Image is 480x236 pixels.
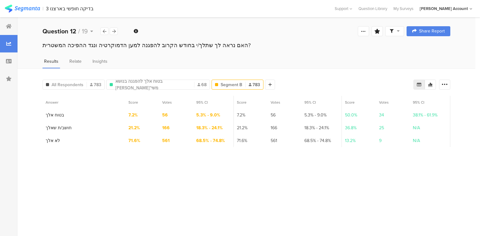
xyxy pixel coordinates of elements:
section: לא אלך [46,137,60,144]
span: 13.2% [345,137,356,144]
span: 71.6% [237,137,247,144]
a: Question Library [355,6,390,12]
span: 5.3% - 9.0% [196,112,220,118]
span: 95% CI [413,100,424,105]
span: 21.2% [128,125,140,131]
span: 95% CI [304,100,316,105]
span: N/A [413,137,420,144]
span: 68.5% - 74.8% [304,137,331,144]
div: [PERSON_NAME] Account [420,6,468,12]
span: 783 [90,81,101,88]
span: 166 [271,125,277,131]
span: / [78,27,80,36]
span: 56 [271,112,276,118]
section: חושב/ת שאלך [46,125,72,131]
span: Votes [271,100,280,105]
section: בטוח אלך [46,112,64,118]
span: Score [237,100,247,105]
span: 18.3% - 24.1% [196,125,223,131]
div: האם נראה לך שתלך/י בחודש הקרוב להפגנה למען הדמוקרטיה ונגד ההפיכה המשטרית? [42,41,450,49]
span: 68 [197,81,207,88]
span: Relate [69,58,82,65]
span: Insights [92,58,107,65]
span: Score [128,100,138,105]
span: N/A [413,125,420,131]
span: 166 [162,125,170,131]
span: 9 [379,137,382,144]
a: My Surveys [390,6,417,12]
span: Votes [162,100,172,105]
span: Answer [46,100,58,105]
span: 561 [271,137,277,144]
span: 50.0% [345,112,357,118]
span: 7.2% [128,112,138,118]
span: 19 [82,27,88,36]
span: All Respondents [52,81,83,88]
span: Votes [379,100,389,105]
div: 3 בדיקה חופשי בארצנו [46,6,93,12]
span: 36.8% [345,125,357,131]
span: 25 [379,125,384,131]
span: 561 [162,137,170,144]
div: Support [335,4,352,13]
span: 95% CI [196,100,208,105]
span: Share Report [419,29,445,33]
span: בטוח אלך להפגנה בנושא [PERSON_NAME]"משי [115,78,191,91]
span: 5.3% - 9.0% [304,112,327,118]
span: 38.1% - 61.9% [413,112,437,118]
span: Results [44,58,58,65]
span: 68.5% - 74.8% [196,137,225,144]
span: 18.3% - 24.1% [304,125,329,131]
img: segmanta logo [5,5,40,12]
span: 7.2% [237,112,245,118]
span: 21.2% [237,125,247,131]
span: Score [345,100,355,105]
span: 56 [162,112,168,118]
span: Segment B [221,81,242,88]
b: Question 12 [42,27,76,36]
span: 71.6% [128,137,140,144]
span: 783 [249,81,260,88]
span: 34 [379,112,384,118]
